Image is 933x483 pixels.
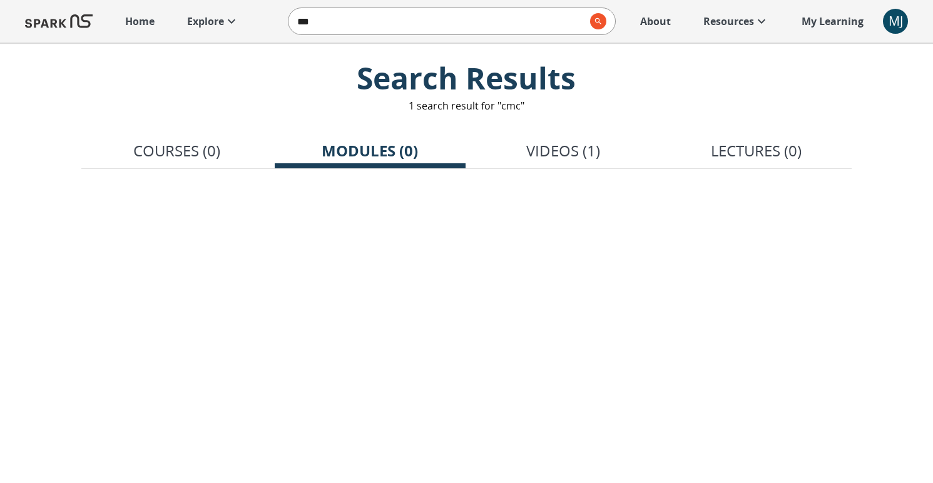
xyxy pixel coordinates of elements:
[25,6,93,36] img: Logo of SPARK at Stanford
[409,98,524,113] p: 1 search result for "cmc"
[181,8,245,35] a: Explore
[187,14,224,29] p: Explore
[795,8,870,35] a: My Learning
[883,9,908,34] div: MJ
[125,14,155,29] p: Home
[883,9,908,34] button: account of current user
[133,140,220,162] p: Courses (0)
[711,140,802,162] p: Lectures (0)
[526,140,600,162] p: Videos (1)
[640,14,671,29] p: About
[216,58,716,98] p: Search Results
[802,14,864,29] p: My Learning
[634,8,677,35] a: About
[697,8,775,35] a: Resources
[585,8,606,34] button: search
[119,8,161,35] a: Home
[703,14,754,29] p: Resources
[322,140,418,162] p: Modules (0)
